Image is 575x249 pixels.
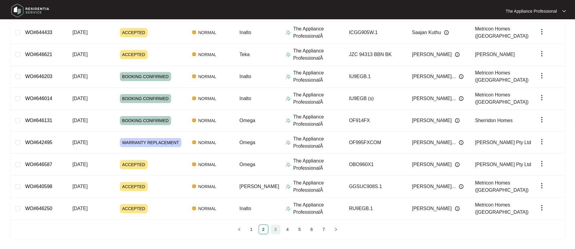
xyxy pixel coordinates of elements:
span: BOOKING CONFIRMED [120,94,171,103]
a: WO#646250 [25,206,52,211]
p: The Appliance Professional [506,8,557,14]
img: Info icon [455,162,460,167]
span: [PERSON_NAME]... [412,73,456,80]
p: The Appliance ProfessionalÂ [293,91,344,106]
a: WO#646131 [25,118,52,123]
span: NORMAL [196,161,219,168]
td: IU9EGB (s) [344,88,407,110]
a: 4 [283,225,292,234]
img: Vercel Logo [192,74,196,78]
li: 7 [319,225,329,234]
td: GGSUC908S.1 [344,176,407,198]
span: [DATE] [72,162,88,167]
p: The Appliance ProfessionalÂ [293,179,344,194]
span: BOOKING CONFIRMED [120,116,171,125]
img: Vercel Logo [192,184,196,188]
img: Assigner Icon [286,118,291,123]
img: Assigner Icon [286,184,291,189]
span: BOOKING CONFIRMED [120,72,171,81]
img: Assigner Icon [286,74,291,79]
a: WO#646621 [25,52,52,57]
td: IU9EGB.1 [344,66,407,88]
img: Vercel Logo [192,96,196,100]
span: WARRANTY REPLACEMENT [120,138,181,147]
img: Assigner Icon [286,96,291,101]
a: 3 [271,225,280,234]
td: ICGG905W.1 [344,22,407,44]
a: WO#646587 [25,162,52,167]
li: 2 [259,225,268,234]
a: 5 [295,225,304,234]
span: ACCEPTED [120,160,148,169]
span: NORMAL [196,73,219,80]
span: [DATE] [72,52,88,57]
span: ACCEPTED [120,204,148,213]
a: WO#646203 [25,74,52,79]
span: NORMAL [196,95,219,102]
li: Next Page [331,225,341,234]
p: The Appliance ProfessionalÂ [293,135,344,150]
img: Info icon [459,74,464,79]
span: Saajan Kuthu [412,29,441,36]
span: right [334,228,338,231]
span: [DATE] [72,140,88,145]
img: dropdown arrow [538,28,545,35]
td: OBO960X1 [344,154,407,176]
p: The Appliance ProfessionalÂ [293,47,344,62]
span: left [238,228,241,231]
img: Assigner Icon [286,52,291,57]
span: [DATE] [72,184,88,189]
img: Vercel Logo [192,140,196,144]
span: ACCEPTED [120,28,148,37]
img: dropdown arrow [538,160,545,167]
span: Omega [239,162,255,167]
span: Inalto [239,206,251,211]
span: Metricon Homes ([GEOGRAPHIC_DATA]) [475,202,529,215]
img: Vercel Logo [192,118,196,122]
span: NORMAL [196,117,219,124]
span: NORMAL [196,183,219,190]
span: Metricon Homes ([GEOGRAPHIC_DATA]) [475,180,529,193]
span: NORMAL [196,51,219,58]
span: NORMAL [196,29,219,36]
span: Metricon Homes ([GEOGRAPHIC_DATA]) [475,70,529,83]
img: dropdown arrow [538,72,545,79]
span: [PERSON_NAME] [412,205,452,212]
span: [DATE] [72,206,88,211]
span: Teka [239,52,250,57]
img: Info icon [455,52,460,57]
span: [PERSON_NAME]... [412,183,456,190]
img: Vercel Logo [192,206,196,210]
span: [PERSON_NAME] [475,52,515,57]
li: 6 [307,225,317,234]
img: residentia service logo [9,2,51,20]
a: WO#642495 [25,140,52,145]
span: [PERSON_NAME] Pty Ltd [475,162,531,167]
span: Inalto [239,96,251,101]
span: Metricon Homes ([GEOGRAPHIC_DATA]) [475,92,529,105]
td: OF995FXCOM [344,132,407,154]
button: left [235,225,244,234]
span: [PERSON_NAME] [239,184,279,189]
a: WO#640598 [25,184,52,189]
span: [PERSON_NAME] Pty Ltd [475,140,531,145]
img: dropdown arrow [538,94,545,101]
li: 1 [247,225,256,234]
p: The Appliance ProfessionalÂ [293,157,344,172]
img: Info icon [455,206,460,211]
span: Sherridon Homes [475,118,513,123]
span: [PERSON_NAME]... [412,139,456,146]
span: [PERSON_NAME] [412,117,452,124]
li: Previous Page [235,225,244,234]
a: WO#644433 [25,30,52,35]
img: dropdown arrow [538,204,545,211]
p: The Appliance ProfessionalÂ [293,201,344,216]
img: dropdown arrow [538,50,545,57]
span: Metricon Homes ([GEOGRAPHIC_DATA]) [475,26,529,39]
img: Vercel Logo [192,52,196,56]
span: NORMAL [196,205,219,212]
img: Assigner Icon [286,206,291,211]
img: dropdown arrow [538,138,545,145]
img: Assigner Icon [286,162,291,167]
